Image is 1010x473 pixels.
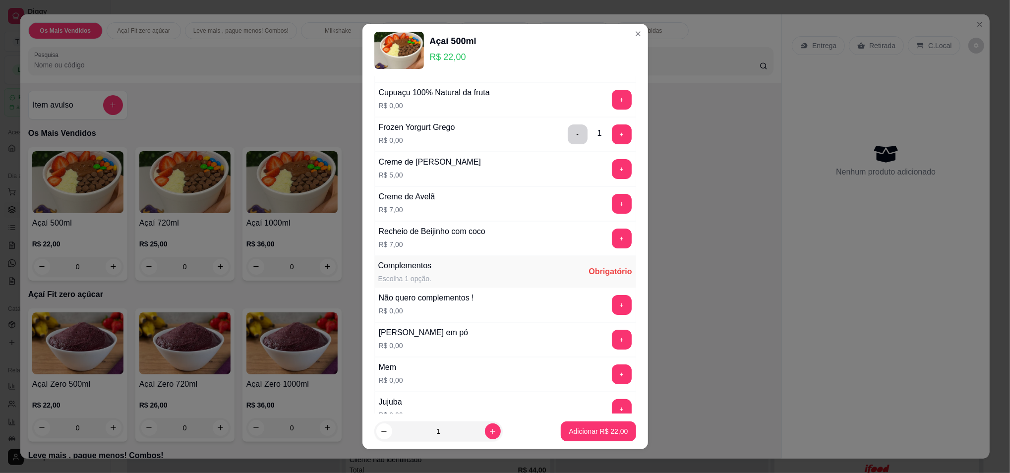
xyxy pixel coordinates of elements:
div: Jujuba [379,396,403,408]
div: Escolha 1 opção. [378,274,432,284]
img: product-image [374,32,424,69]
button: add [612,194,632,214]
p: R$ 0,00 [379,306,474,316]
div: Complementos [378,260,432,272]
div: Creme de [PERSON_NAME] [379,156,481,168]
p: R$ 7,00 [379,205,435,215]
button: add [612,124,632,144]
button: add [612,90,632,110]
p: R$ 22,00 [430,50,476,64]
div: Recheio de Beijinho com coco [379,226,485,237]
button: increase-product-quantity [485,423,501,439]
div: Não quero complementos ! [379,292,474,304]
button: add [612,295,632,315]
button: decrease-product-quantity [376,423,392,439]
button: add [612,159,632,179]
p: R$ 0,00 [379,375,403,385]
div: Obrigatório [589,266,632,278]
div: [PERSON_NAME] em pó [379,327,469,339]
button: add [612,364,632,384]
div: 1 [597,127,602,139]
div: Frozen Yorgurt Grego [379,121,455,133]
div: Mem [379,361,403,373]
button: add [612,229,632,248]
p: R$ 0,00 [379,101,490,111]
button: Adicionar R$ 22,00 [561,421,636,441]
p: R$ 7,00 [379,239,485,249]
button: add [612,399,632,419]
button: add [612,330,632,350]
button: Close [630,26,646,42]
p: Adicionar R$ 22,00 [569,426,628,436]
p: R$ 0,00 [379,341,469,351]
p: R$ 0,00 [379,410,403,420]
div: Creme de Avelã [379,191,435,203]
button: delete [568,124,588,144]
p: R$ 5,00 [379,170,481,180]
div: Cupuaçu 100% Natural da fruta [379,87,490,99]
div: Açaí 500ml [430,34,476,48]
p: R$ 0,00 [379,135,455,145]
